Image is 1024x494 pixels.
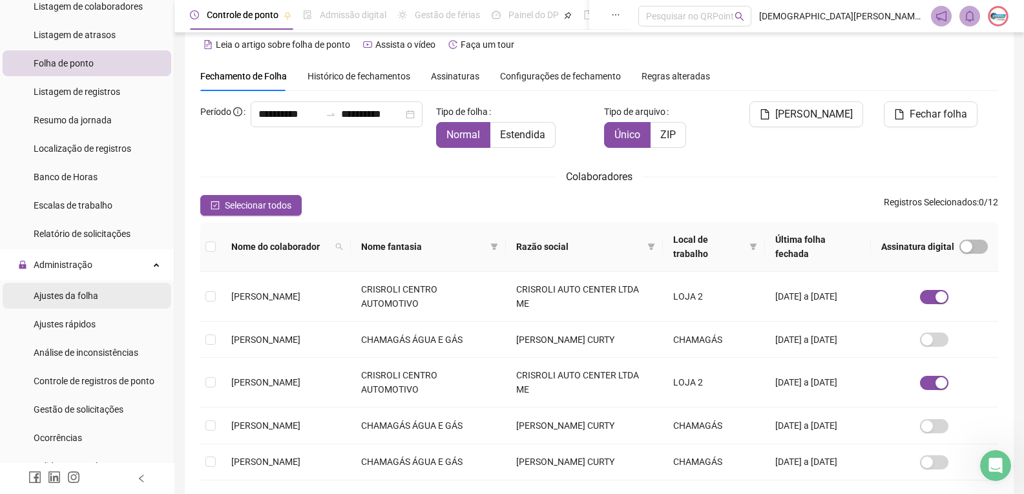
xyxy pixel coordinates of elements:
span: Leia o artigo sobre folha de ponto [216,39,350,50]
span: file [760,109,770,119]
span: search [335,243,343,251]
span: Único [614,129,640,141]
td: LOJA 2 [663,272,765,322]
span: clock-circle [190,10,199,19]
iframe: Intercom live chat [980,450,1011,481]
span: Controle de ponto [207,10,278,20]
span: [PERSON_NAME] [231,334,300,345]
span: Gestão de férias [415,10,480,20]
span: search [333,237,346,256]
td: CHAMAGÁS [663,322,765,358]
span: notification [935,10,947,22]
span: Nome do colaborador [231,240,330,254]
span: lock [18,260,27,269]
button: Selecionar todos [200,195,302,216]
span: file-text [204,40,213,49]
button: [PERSON_NAME] [749,101,863,127]
span: swap-right [326,109,336,119]
span: Tipo de folha [436,105,488,119]
span: to [326,109,336,119]
td: [PERSON_NAME] CURTY [506,322,663,358]
span: Banco de Horas [34,172,98,182]
span: filter [490,243,498,251]
span: Colaboradores [566,170,632,183]
span: [PERSON_NAME] [775,107,853,122]
td: [DATE] a [DATE] [765,407,871,444]
td: [PERSON_NAME] CURTY [506,407,663,444]
span: Listagem de colaboradores [34,1,143,12]
span: [PERSON_NAME] [231,420,300,431]
span: search [735,12,744,21]
span: dashboard [492,10,501,19]
span: : 0 / 12 [884,195,998,216]
span: sun [398,10,407,19]
span: bell [964,10,976,22]
span: filter [749,243,757,251]
span: Fechar folha [910,107,967,122]
span: [DEMOGRAPHIC_DATA][PERSON_NAME] - CRISROLI CENTRO AUTOMOTIVO [759,9,923,23]
span: Período [200,107,231,117]
span: left [137,474,146,483]
span: Resumo da jornada [34,115,112,125]
td: [DATE] a [DATE] [765,358,871,407]
span: filter [645,237,658,256]
td: [DATE] a [DATE] [765,444,871,480]
span: [PERSON_NAME] [231,457,300,467]
span: Assinaturas [431,72,479,81]
span: Validar protocolo [34,461,103,471]
span: Registros Selecionados [884,197,977,207]
span: Ajustes rápidos [34,319,96,329]
span: Assinatura digital [881,240,954,254]
img: 24430 [988,6,1008,26]
td: CHAMAGÁS ÁGUA E GÁS [351,322,506,358]
button: Fechar folha [884,101,977,127]
td: CRISROLI CENTRO AUTOMOTIVO [351,272,506,322]
span: instagram [67,471,80,484]
td: LOJA 2 [663,358,765,407]
td: [DATE] a [DATE] [765,272,871,322]
th: Última folha fechada [765,222,871,272]
span: Ocorrências [34,433,82,443]
span: ZIP [660,129,676,141]
td: CHAMAGÁS [663,444,765,480]
span: info-circle [233,107,242,116]
span: Selecionar todos [225,198,291,212]
span: Localização de registros [34,143,131,154]
span: [PERSON_NAME] [231,291,300,302]
td: CRISROLI CENTRO AUTOMOTIVO [351,358,506,407]
span: Análise de inconsistências [34,347,138,358]
span: Tipo de arquivo [604,105,665,119]
span: Relatório de solicitações [34,229,131,239]
span: Assista o vídeo [375,39,435,50]
span: [PERSON_NAME] [231,377,300,387]
td: CRISROLI AUTO CENTER LTDA ME [506,358,663,407]
span: Gestão de solicitações [34,404,123,415]
span: Admissão digital [320,10,386,20]
span: youtube [363,40,372,49]
span: Nome fantasia [361,240,485,254]
span: file [894,109,904,119]
span: ellipsis [611,10,620,19]
span: pushpin [564,12,572,19]
span: book [583,10,592,19]
span: Razão social [516,240,642,254]
span: linkedin [48,471,61,484]
span: filter [747,230,760,263]
span: Regras alteradas [642,72,710,81]
span: Folha de ponto [34,58,94,68]
span: Listagem de atrasos [34,30,116,40]
td: [DATE] a [DATE] [765,322,871,358]
span: Listagem de registros [34,87,120,97]
span: Controle de registros de ponto [34,376,154,386]
span: Ajustes da folha [34,291,98,301]
td: CHAMAGÁS ÁGUA E GÁS [351,407,506,444]
span: filter [647,243,655,251]
td: CHAMAGÁS [663,407,765,444]
span: facebook [28,471,41,484]
td: CHAMAGÁS ÁGUA E GÁS [351,444,506,480]
span: Estendida [500,129,545,141]
span: Local de trabalho [673,232,744,261]
span: Administração [34,260,92,270]
td: [PERSON_NAME] CURTY [506,444,663,480]
span: Normal [446,129,480,141]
